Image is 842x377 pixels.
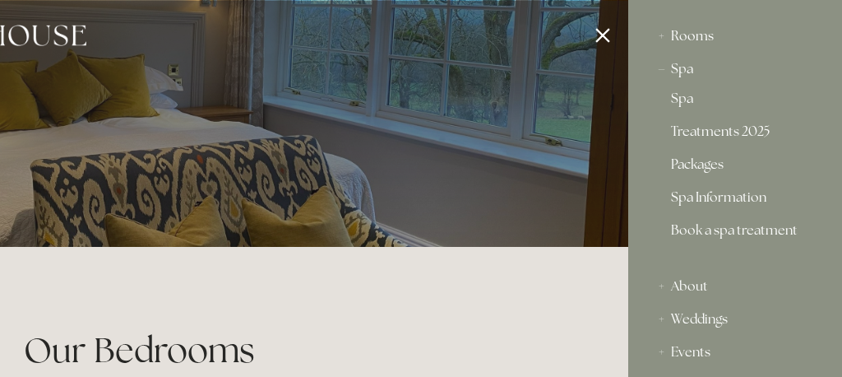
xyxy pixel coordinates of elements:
[671,92,799,112] a: Spa
[658,270,812,303] div: About
[658,53,812,86] div: Spa
[671,158,799,178] a: Packages
[658,20,812,53] div: Rooms
[671,224,799,250] a: Book a spa treatment
[671,125,799,145] a: Treatments 2025
[658,303,812,336] div: Weddings
[671,191,799,211] a: Spa Information
[658,336,812,369] div: Events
